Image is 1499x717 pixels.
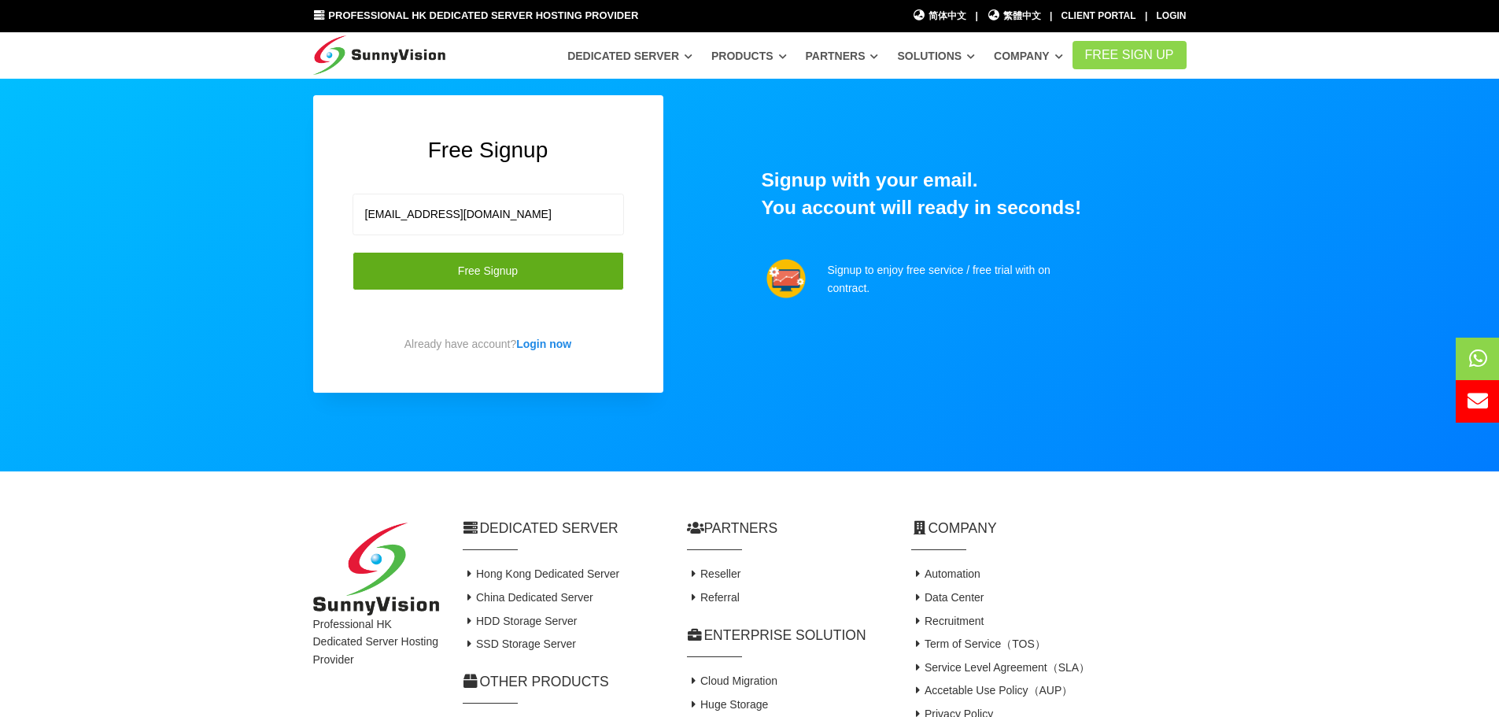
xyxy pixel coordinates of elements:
img: support.png [766,259,806,298]
p: Already have account? [353,335,624,353]
a: Company [994,42,1063,70]
a: 繁體中文 [987,9,1041,24]
a: Huge Storage [687,698,769,711]
li: | [1050,9,1052,24]
a: China Dedicated Server [463,591,593,604]
h2: Partners [687,519,888,538]
a: Data Center [911,591,984,604]
a: Referral [687,591,740,604]
a: Dedicated Server [567,42,692,70]
li: | [975,9,977,24]
a: Login now [516,338,571,350]
a: Cloud Migration [687,674,778,687]
a: 简体中文 [913,9,967,24]
a: Login [1157,10,1187,21]
a: Reseller [687,567,741,580]
h2: Other Products [463,672,663,692]
a: Term of Service（TOS） [911,638,1046,650]
a: Products [711,42,787,70]
h2: Dedicated Server [463,519,663,538]
a: Client Portal [1061,10,1136,21]
a: Recruitment [911,615,984,627]
h2: Company [911,519,1187,538]
a: Automation [911,567,980,580]
a: SSD Storage Server [463,638,576,650]
h2: Enterprise Solution [687,626,888,645]
span: Professional HK Dedicated Server Hosting Provider [328,9,638,21]
p: Signup to enjoy free service / free trial with on contract. [828,261,1075,297]
a: Service Level Agreement（SLA） [911,661,1091,674]
a: Partners [806,42,879,70]
li: | [1145,9,1147,24]
a: Hong Kong Dedicated Server [463,567,620,580]
input: Email [353,194,624,235]
a: FREE Sign Up [1073,41,1187,69]
h1: Signup with your email. You account will ready in seconds! [762,167,1187,221]
a: HDD Storage Server [463,615,578,627]
a: Accetable Use Policy（AUP） [911,684,1073,697]
h2: Free Signup [353,135,624,165]
button: Free Signup [353,252,624,290]
a: Solutions [897,42,975,70]
img: SunnyVision Limited [313,523,439,616]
